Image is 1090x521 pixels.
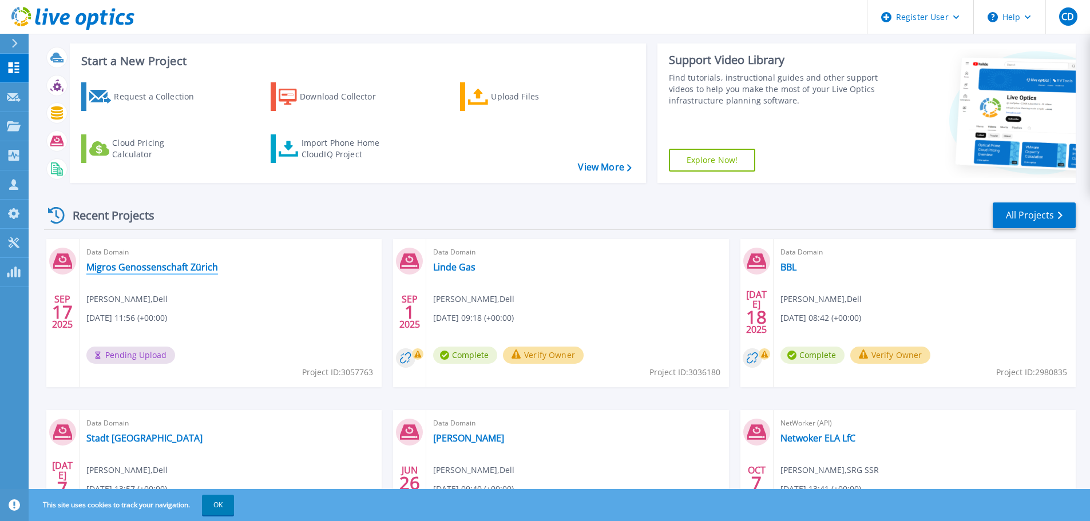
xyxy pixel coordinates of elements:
[405,307,415,317] span: 1
[433,312,514,324] span: [DATE] 09:18 (+00:00)
[86,246,375,258] span: Data Domain
[780,261,796,273] a: BBL
[86,483,167,495] span: [DATE] 13:57 (+00:00)
[44,201,170,229] div: Recent Projects
[51,462,73,504] div: [DATE] 2025
[780,417,1069,429] span: NetWorker (API)
[86,261,218,273] a: Migros Genossenschaft Zürich
[491,85,582,108] div: Upload Files
[81,82,209,111] a: Request a Collection
[57,483,68,493] span: 7
[433,417,722,429] span: Data Domain
[433,483,514,495] span: [DATE] 09:40 (+00:00)
[649,366,720,379] span: Project ID: 3036180
[112,137,204,160] div: Cloud Pricing Calculator
[751,478,762,488] span: 7
[433,246,722,258] span: Data Domain
[460,82,588,111] a: Upload Files
[86,312,167,324] span: [DATE] 11:56 (+00:00)
[669,149,756,172] a: Explore Now!
[81,134,209,163] a: Cloud Pricing Calculator
[993,202,1076,228] a: All Projects
[51,291,73,333] div: SEP 2025
[202,495,234,515] button: OK
[86,417,375,429] span: Data Domain
[302,366,373,379] span: Project ID: 3057763
[1061,12,1074,21] span: CD
[780,293,862,305] span: [PERSON_NAME] , Dell
[669,72,882,106] div: Find tutorials, instructional guides and other support videos to help you make the most of your L...
[780,246,1069,258] span: Data Domain
[86,464,168,476] span: [PERSON_NAME] , Dell
[31,495,234,515] span: This site uses cookies to track your navigation.
[850,347,931,364] button: Verify Owner
[114,85,205,108] div: Request a Collection
[399,478,420,488] span: 26
[780,432,855,444] a: Netwoker ELA LfC
[399,462,421,504] div: JUN 2025
[746,312,767,322] span: 18
[780,347,845,364] span: Complete
[780,483,861,495] span: [DATE] 13:41 (+00:00)
[86,432,203,444] a: Stadt [GEOGRAPHIC_DATA]
[271,82,398,111] a: Download Collector
[399,291,421,333] div: SEP 2025
[503,347,584,364] button: Verify Owner
[433,347,497,364] span: Complete
[302,137,391,160] div: Import Phone Home CloudIQ Project
[300,85,391,108] div: Download Collector
[86,293,168,305] span: [PERSON_NAME] , Dell
[746,291,767,333] div: [DATE] 2025
[86,347,175,364] span: Pending Upload
[433,293,514,305] span: [PERSON_NAME] , Dell
[81,55,631,67] h3: Start a New Project
[996,366,1067,379] span: Project ID: 2980835
[52,307,73,317] span: 17
[746,462,767,504] div: OCT 2024
[433,464,514,476] span: [PERSON_NAME] , Dell
[433,261,475,273] a: Linde Gas
[433,432,504,444] a: [PERSON_NAME]
[780,464,879,476] span: [PERSON_NAME] , SRG SSR
[578,162,631,173] a: View More
[669,53,882,67] div: Support Video Library
[780,312,861,324] span: [DATE] 08:42 (+00:00)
